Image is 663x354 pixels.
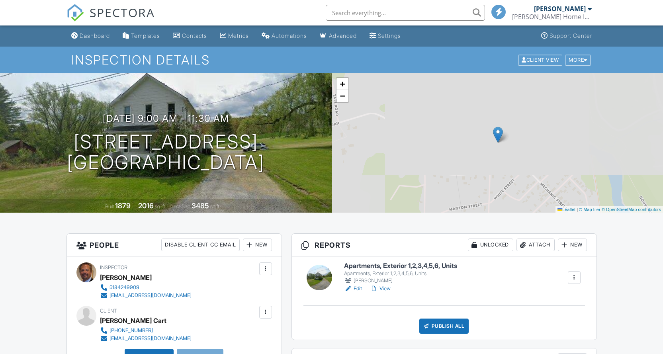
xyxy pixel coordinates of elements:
[105,203,114,209] span: Built
[344,262,457,284] a: Apartments, Exterior 1,2,3,4,5,6, Units Apartments, Exterior 1,2,3,4,5,6, Units [PERSON_NAME]
[100,334,192,342] a: [EMAIL_ADDRESS][DOMAIN_NAME]
[67,131,264,174] h1: [STREET_ADDRESS] [GEOGRAPHIC_DATA]
[419,319,469,334] div: Publish All
[329,32,357,39] div: Advanced
[67,234,282,256] h3: People
[366,29,404,43] a: Settings
[192,201,209,210] div: 3485
[100,327,192,334] a: [PHONE_NUMBER]
[336,78,348,90] a: Zoom in
[326,5,485,21] input: Search everything...
[370,285,391,293] a: View
[378,32,401,39] div: Settings
[228,32,249,39] div: Metrics
[210,203,220,209] span: sq.ft.
[80,32,110,39] div: Dashboard
[538,29,595,43] a: Support Center
[66,11,155,27] a: SPECTORA
[493,127,503,143] img: Marker
[182,32,207,39] div: Contacts
[119,29,163,43] a: Templates
[100,308,117,314] span: Client
[336,90,348,102] a: Zoom out
[344,262,457,270] h6: Apartments, Exterior 1,2,3,4,5,6, Units
[550,32,592,39] div: Support Center
[516,239,555,251] div: Attach
[103,113,229,124] h3: [DATE] 9:00 am - 11:30 am
[90,4,155,21] span: SPECTORA
[344,277,457,285] div: [PERSON_NAME]
[100,284,192,291] a: 5184249909
[100,272,152,284] div: [PERSON_NAME]
[71,53,591,67] h1: Inspection Details
[340,91,345,101] span: −
[468,239,513,251] div: Unlocked
[557,207,575,212] a: Leaflet
[138,201,154,210] div: 2016
[602,207,661,212] a: © OpenStreetMap contributors
[317,29,360,43] a: Advanced
[517,57,564,63] a: Client View
[170,29,210,43] a: Contacts
[258,29,310,43] a: Automations (Basic)
[558,239,587,251] div: New
[272,32,307,39] div: Automations
[68,29,113,43] a: Dashboard
[100,291,192,299] a: [EMAIL_ADDRESS][DOMAIN_NAME]
[340,79,345,89] span: +
[100,315,166,327] div: [PERSON_NAME] Cart
[66,4,84,22] img: The Best Home Inspection Software - Spectora
[344,285,362,293] a: Edit
[534,5,586,13] div: [PERSON_NAME]
[131,32,160,39] div: Templates
[110,284,139,291] div: 5184249909
[110,335,192,342] div: [EMAIL_ADDRESS][DOMAIN_NAME]
[577,207,578,212] span: |
[579,207,600,212] a: © MapTiler
[100,264,127,270] span: Inspector
[518,55,562,65] div: Client View
[161,239,240,251] div: Disable Client CC Email
[565,55,591,65] div: More
[110,292,192,299] div: [EMAIL_ADDRESS][DOMAIN_NAME]
[155,203,166,209] span: sq. ft.
[217,29,252,43] a: Metrics
[292,234,597,256] h3: Reports
[115,201,131,210] div: 1879
[243,239,272,251] div: New
[110,327,153,334] div: [PHONE_NUMBER]
[512,13,592,21] div: Zielinski Home Inspections LLC
[344,270,457,277] div: Apartments, Exterior 1,2,3,4,5,6, Units
[174,203,190,209] span: Lot Size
